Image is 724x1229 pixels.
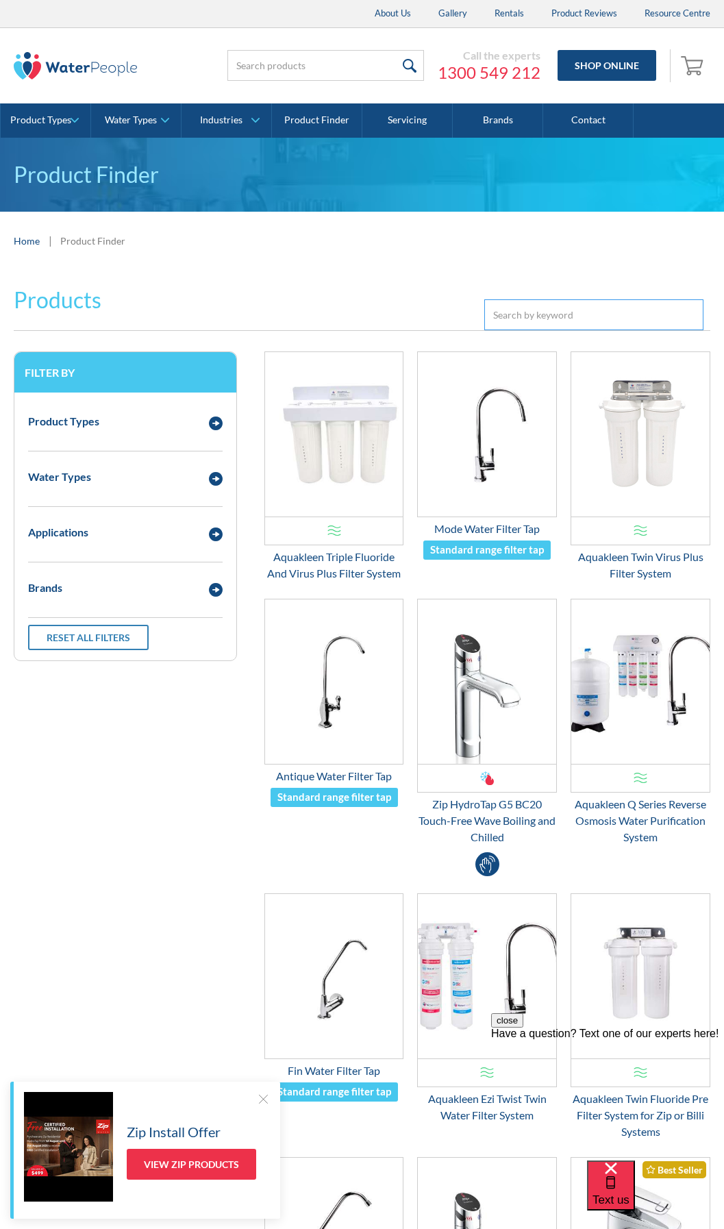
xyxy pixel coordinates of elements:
[438,49,540,62] div: Call the experts
[277,789,391,805] div: Standard range filter tap
[28,524,88,541] div: Applications
[418,352,556,517] img: Mode Water Filter Tap
[200,114,242,126] div: Industries
[25,366,226,379] h3: Filter by
[417,796,557,845] div: Zip HydroTap G5 BC20 Touch-Free Wave Boiling and Chilled
[127,1121,221,1142] h5: Zip Install Offer
[571,549,710,582] div: Aquakleen Twin Virus Plus Filter System
[418,894,556,1058] img: Aquakleen Ezi Twist Twin Water Filter System
[28,580,62,596] div: Brands
[28,625,149,650] a: Reset all filters
[571,796,710,845] div: Aquakleen Q Series Reverse Osmosis Water Purification System
[91,103,181,138] a: Water Types
[438,62,540,83] a: 1300 549 212
[558,50,656,81] a: Shop Online
[264,768,404,784] div: Antique Water Filter Tap
[417,599,557,845] a: Zip HydroTap G5 BC20 Touch-Free Wave Boiling and ChilledZip HydroTap G5 BC20 Touch-Free Wave Boil...
[453,103,543,138] a: Brands
[543,103,634,138] a: Contact
[264,351,404,582] a: Aquakleen Triple Fluoride And Virus Plus Filter SystemAquakleen Triple Fluoride And Virus Plus Fi...
[417,893,557,1124] a: Aquakleen Ezi Twist Twin Water Filter SystemAquakleen Ezi Twist Twin Water Filter System
[265,352,403,517] img: Aquakleen Triple Fluoride And Virus Plus Filter System
[272,103,362,138] a: Product Finder
[491,1013,724,1178] iframe: podium webchat widget prompt
[47,232,53,249] div: |
[14,52,137,79] img: The Water People
[127,1149,256,1180] a: View Zip Products
[265,894,403,1058] img: Fin Water Filter Tap
[571,599,710,845] a: Aquakleen Q Series Reverse Osmosis Water Purification SystemAquakleen Q Series Reverse Osmosis Wa...
[571,599,710,764] img: Aquakleen Q Series Reverse Osmosis Water Purification System
[430,542,544,558] div: Standard range filter tap
[14,158,710,191] h1: Product Finder
[417,1091,557,1124] div: Aquakleen Ezi Twist Twin Water Filter System
[227,50,424,81] input: Search products
[264,599,404,808] a: Antique Water Filter TapAntique Water Filter TapStandard range filter tap
[264,893,404,1102] a: Fin Water Filter TapFin Water Filter TapStandard range filter tap
[681,54,707,76] img: shopping cart
[28,413,99,430] div: Product Types
[182,103,271,138] a: Industries
[571,894,710,1058] img: Aquakleen Twin Fluoride Pre Filter System for Zip or Billi Systems
[265,599,403,764] img: Antique Water Filter Tap
[14,284,101,316] h2: Products
[277,1084,391,1100] div: Standard range filter tap
[10,114,71,126] div: Product Types
[264,1063,404,1079] div: Fin Water Filter Tap
[264,549,404,582] div: Aquakleen Triple Fluoride And Virus Plus Filter System
[417,521,557,537] div: Mode Water Filter Tap
[28,469,91,485] div: Water Types
[571,893,710,1140] a: Aquakleen Twin Fluoride Pre Filter System for Zip or Billi SystemsAquakleen Twin Fluoride Pre Fil...
[14,234,40,248] a: Home
[484,299,703,330] input: Search by keyword
[677,49,710,82] a: Open empty cart
[571,352,710,517] img: Aquakleen Twin Virus Plus Filter System
[24,1092,113,1202] img: Zip Install Offer
[60,234,125,248] div: Product Finder
[362,103,453,138] a: Servicing
[1,103,90,138] a: Product Types
[587,1160,724,1229] iframe: podium webchat widget bubble
[571,351,710,582] a: Aquakleen Twin Virus Plus Filter SystemAquakleen Twin Virus Plus Filter System
[418,599,556,764] img: Zip HydroTap G5 BC20 Touch-Free Wave Boiling and Chilled
[417,351,557,560] a: Mode Water Filter TapMode Water Filter TapStandard range filter tap
[105,114,157,126] div: Water Types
